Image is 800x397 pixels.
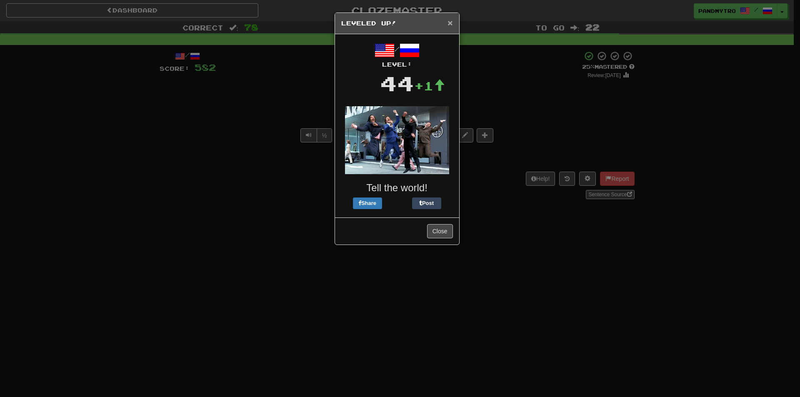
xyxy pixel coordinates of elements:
[380,69,414,98] div: 44
[447,18,452,27] button: Close
[412,197,441,209] button: Post
[447,18,452,27] span: ×
[414,77,445,94] div: +1
[382,197,412,209] iframe: X Post Button
[353,197,382,209] button: Share
[341,182,453,193] h3: Tell the world!
[345,106,449,174] img: anchorman-0f45bd94e4bc77b3e4009f63bd0ea52a2253b4c1438f2773e23d74ae24afd04f.gif
[341,19,453,27] h5: Leveled Up!
[341,60,453,69] div: Level:
[341,40,453,69] div: /
[427,224,453,238] button: Close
